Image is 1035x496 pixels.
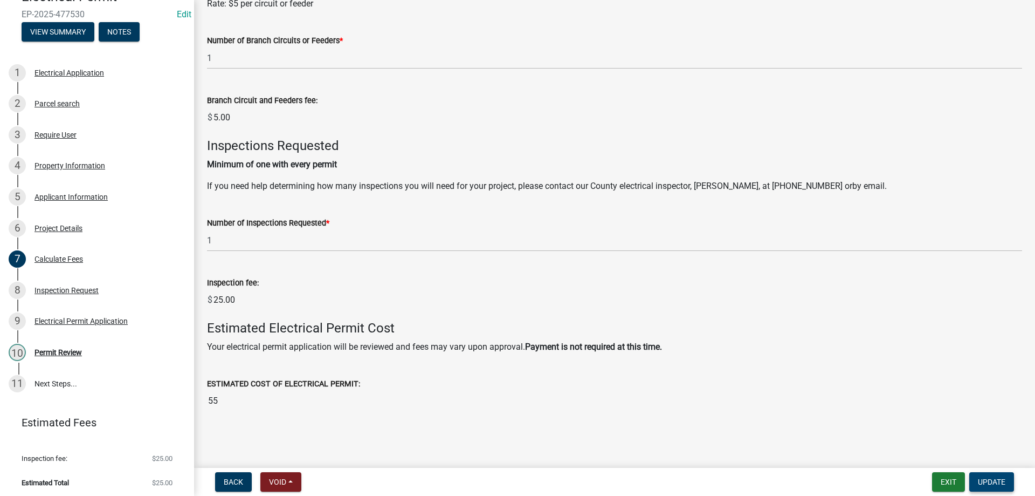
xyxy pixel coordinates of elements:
[207,220,329,227] label: Number of Inspections Requested
[207,107,213,128] span: $
[177,9,191,19] wm-modal-confirm: Edit Application Number
[9,188,26,206] div: 5
[152,479,172,486] span: $25.00
[9,312,26,330] div: 9
[9,412,177,433] a: Estimated Fees
[207,381,360,388] label: ESTIMATED COST OF ELECTRICAL PERMIT:
[207,280,259,287] label: Inspection fee:
[932,472,965,492] button: Exit
[207,289,213,311] span: $
[22,9,172,19] span: EP-2025-477530
[34,349,82,356] div: Permit Review
[34,131,77,139] div: Require User
[224,478,243,486] span: Back
[852,181,885,191] a: by email
[22,455,67,462] span: Inspection fee:
[99,28,140,37] wm-modal-confirm: Notes
[34,100,80,107] div: Parcel search
[9,64,26,81] div: 1
[99,22,140,42] button: Notes
[9,157,26,174] div: 4
[34,69,104,77] div: Electrical Application
[207,97,318,105] label: Branch Circuit and Feeders fee:
[34,317,128,325] div: Electrical Permit Application
[34,162,105,169] div: Property Information
[978,478,1005,486] span: Update
[969,472,1014,492] button: Update
[525,342,662,352] strong: Payment is not required at this time.
[207,341,1022,354] p: Your electrical permit application will be reviewed and fees may vary upon approval.
[260,472,301,492] button: Void
[177,9,191,19] a: Edit
[207,37,343,45] label: Number of Branch Circuits or Feeders
[9,220,26,237] div: 6
[9,250,26,268] div: 7
[9,282,26,299] div: 8
[207,138,1022,154] h4: Inspections Requested
[34,225,82,232] div: Project Details
[22,479,69,486] span: Estimated Total
[34,193,108,201] div: Applicant Information
[152,455,172,462] span: $25.00
[207,159,337,169] strong: Minimum of one with every permit
[9,344,26,361] div: 10
[9,95,26,112] div: 2
[207,321,1022,336] h4: Estimated Electrical Permit Cost
[22,22,94,42] button: View Summary
[9,375,26,392] div: 11
[9,126,26,144] div: 3
[34,287,99,294] div: Inspection Request
[207,180,1022,193] p: If you need help determining how many inspections you will need for your project, please contact ...
[215,472,252,492] button: Back
[22,28,94,37] wm-modal-confirm: Summary
[269,478,286,486] span: Void
[34,255,83,263] div: Calculate Fees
